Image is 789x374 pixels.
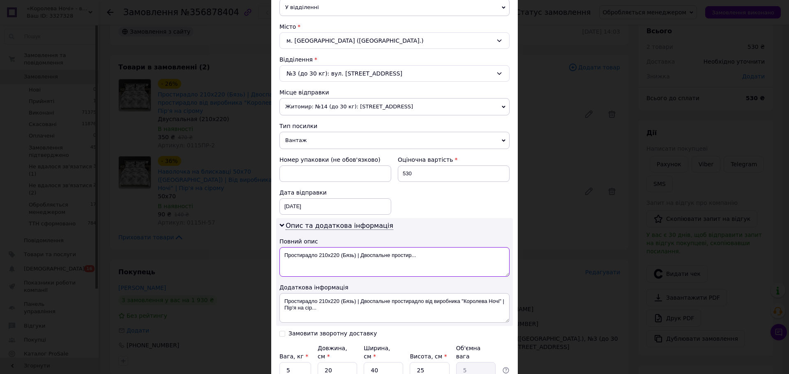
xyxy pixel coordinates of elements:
[456,344,496,360] div: Об'ємна вага
[279,98,510,115] span: Житомир: №14 (до 30 кг): [STREET_ADDRESS]
[279,156,391,164] div: Номер упаковки (не обов'язково)
[410,353,447,360] label: Висота, см
[279,55,510,64] div: Відділення
[279,237,510,246] div: Повний опис
[279,32,510,49] div: м. [GEOGRAPHIC_DATA] ([GEOGRAPHIC_DATA].)
[398,156,510,164] div: Оціночна вартість
[279,293,510,323] textarea: Простирадло 210х220 (Бязь) | Двоспальне простирадло від виробника "Королева Ночі" | Пір'я на сір...
[279,132,510,149] span: Вантаж
[279,65,510,82] div: №3 (до 30 кг): вул. [STREET_ADDRESS]
[286,222,393,230] span: Опис та додаткова інформація
[279,123,317,129] span: Тип посилки
[279,188,391,197] div: Дата відправки
[279,247,510,277] textarea: Простирадло 210х220 (Бязь) | Двоспальне простир...
[279,353,308,360] label: Вага, кг
[279,89,329,96] span: Місце відправки
[288,330,377,337] div: Замовити зворотну доставку
[318,345,347,360] label: Довжина, см
[364,345,390,360] label: Ширина, см
[279,283,510,291] div: Додаткова інформація
[279,23,510,31] div: Місто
